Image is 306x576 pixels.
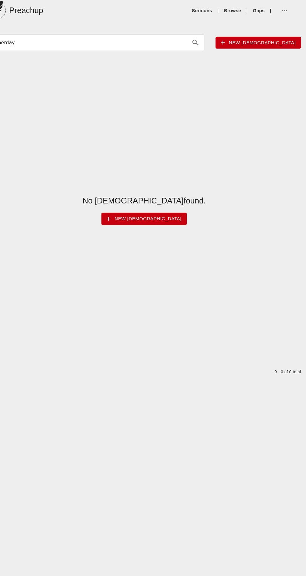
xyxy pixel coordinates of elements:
[7,1,22,19] img: preachup-logo.png
[118,203,188,210] span: New [DEMOGRAPHIC_DATA]
[198,7,217,13] a: Sermons
[273,349,301,353] span: 0 - 0 of 0 total
[225,37,296,44] span: New [DEMOGRAPHIC_DATA]
[256,7,267,13] a: Gaps
[247,7,253,13] li: |
[95,184,211,194] h5: No [DEMOGRAPHIC_DATA] found.
[220,35,301,46] button: New [DEMOGRAPHIC_DATA]
[113,201,193,212] button: New [DEMOGRAPHIC_DATA]
[26,5,58,15] h5: Preachup
[195,33,208,47] button: search
[275,545,299,569] iframe: Drift Widget Chat Controller
[269,7,275,13] li: |
[228,7,244,13] a: Browse
[220,7,226,13] li: |
[10,35,195,45] input: Search sermons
